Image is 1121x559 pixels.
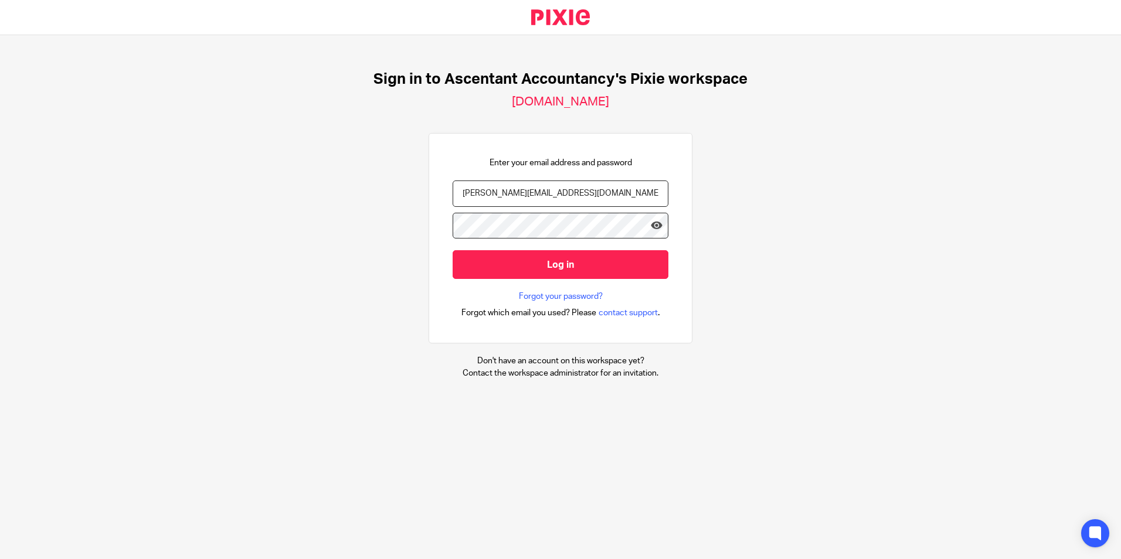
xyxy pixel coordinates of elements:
[599,307,658,319] span: contact support
[519,291,603,302] a: Forgot your password?
[463,367,658,379] p: Contact the workspace administrator for an invitation.
[461,307,596,319] span: Forgot which email you used? Please
[461,306,660,319] div: .
[490,157,632,169] p: Enter your email address and password
[463,355,658,367] p: Don't have an account on this workspace yet?
[373,70,748,88] h1: Sign in to Ascentant Accountancy's Pixie workspace
[453,250,668,279] input: Log in
[453,180,668,207] input: name@example.com
[512,94,609,110] h2: [DOMAIN_NAME]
